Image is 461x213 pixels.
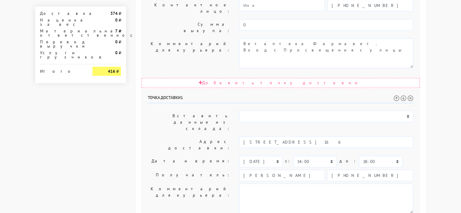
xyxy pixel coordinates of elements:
[143,156,235,167] label: Дата и время:
[142,78,420,88] div: Добавить точку доставки
[239,170,325,181] input: Имя
[35,29,88,37] div: Материальная ответственность
[40,67,84,73] div: Итого
[115,17,117,23] strong: 0
[115,39,117,45] strong: 0
[143,111,235,134] label: Вставить данные из склада:
[285,156,291,166] label: c:
[143,170,235,181] label: Получатель:
[35,11,88,15] div: Доставка
[110,11,117,16] strong: 374
[181,95,183,100] span: 1
[339,156,356,166] label: до:
[115,50,117,55] strong: 0
[108,68,115,74] strong: 416
[35,18,88,26] div: Наценка за вес
[143,19,235,36] label: Сумма выкупа:
[327,170,413,181] input: Телефон
[35,40,88,48] div: Перевод выручки
[143,38,235,68] label: Комментарий для курьера:
[115,28,117,34] strong: 7
[239,38,413,68] textarea: Ветаптека Фармавет. Вход с Просвещения с улицы
[143,136,235,153] label: Адрес доставки:
[35,51,88,59] div: Услуги грузчиков
[148,95,413,103] h6: Точка доставки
